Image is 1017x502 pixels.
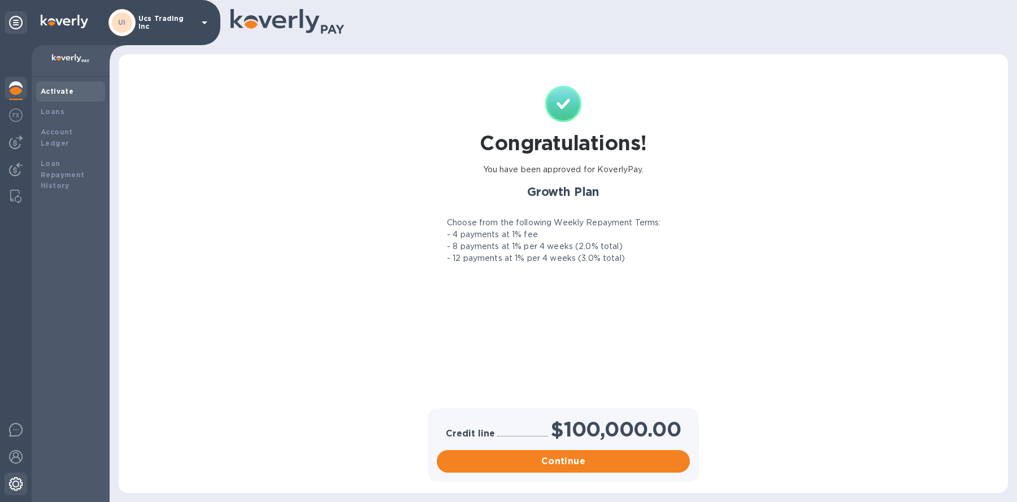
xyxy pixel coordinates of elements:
[446,455,681,468] span: Continue
[437,450,690,473] button: Continue
[41,159,85,190] b: Loan Repayment History
[447,229,538,241] p: - 4 payments at 1% fee
[41,128,73,147] b: Account Ledger
[41,15,88,28] img: Logo
[430,185,697,199] h2: Growth Plan
[480,131,646,155] h1: Congratulations!
[483,164,644,176] p: You have been approved for KoverlyPay.
[9,108,23,122] img: Foreign exchange
[118,18,126,27] b: UI
[447,241,623,252] p: - 8 payments at 1% per 4 weeks (2.0% total)
[446,429,495,439] h3: Credit line
[41,87,73,95] b: Activate
[447,217,660,229] p: Choose from the following Weekly Repayment Terms:
[138,15,195,30] p: Ucs Trading Inc
[41,107,64,116] b: Loans
[447,252,625,264] p: - 12 payments at 1% per 4 weeks (3.0% total)
[550,417,681,441] h1: $100,000.00
[5,11,27,34] div: Unpin categories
